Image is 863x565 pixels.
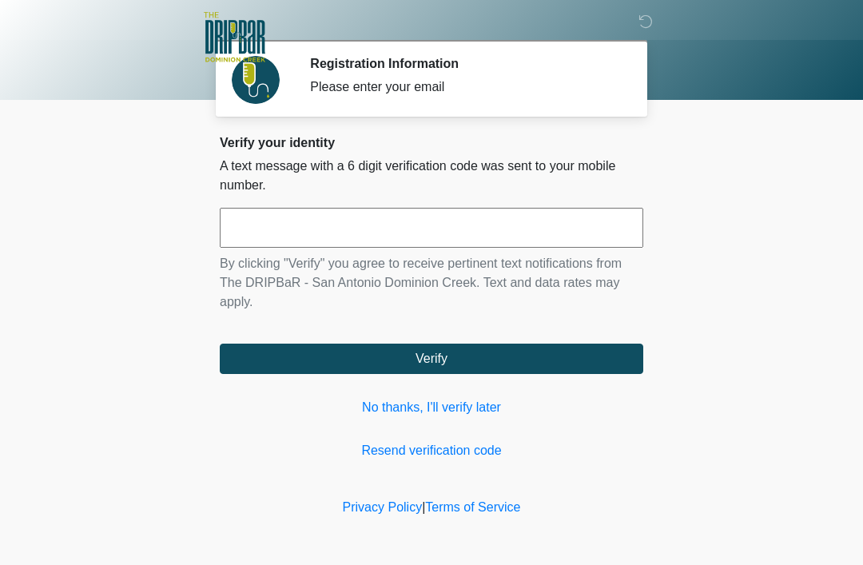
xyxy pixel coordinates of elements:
a: Privacy Policy [343,500,423,514]
h2: Verify your identity [220,135,643,150]
a: Terms of Service [425,500,520,514]
a: Resend verification code [220,441,643,460]
button: Verify [220,344,643,374]
a: No thanks, I'll verify later [220,398,643,417]
img: Agent Avatar [232,56,280,104]
a: | [422,500,425,514]
img: The DRIPBaR - San Antonio Dominion Creek Logo [204,12,265,65]
p: By clicking "Verify" you agree to receive pertinent text notifications from The DRIPBaR - San Ant... [220,254,643,312]
p: A text message with a 6 digit verification code was sent to your mobile number. [220,157,643,195]
div: Please enter your email [310,78,619,97]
